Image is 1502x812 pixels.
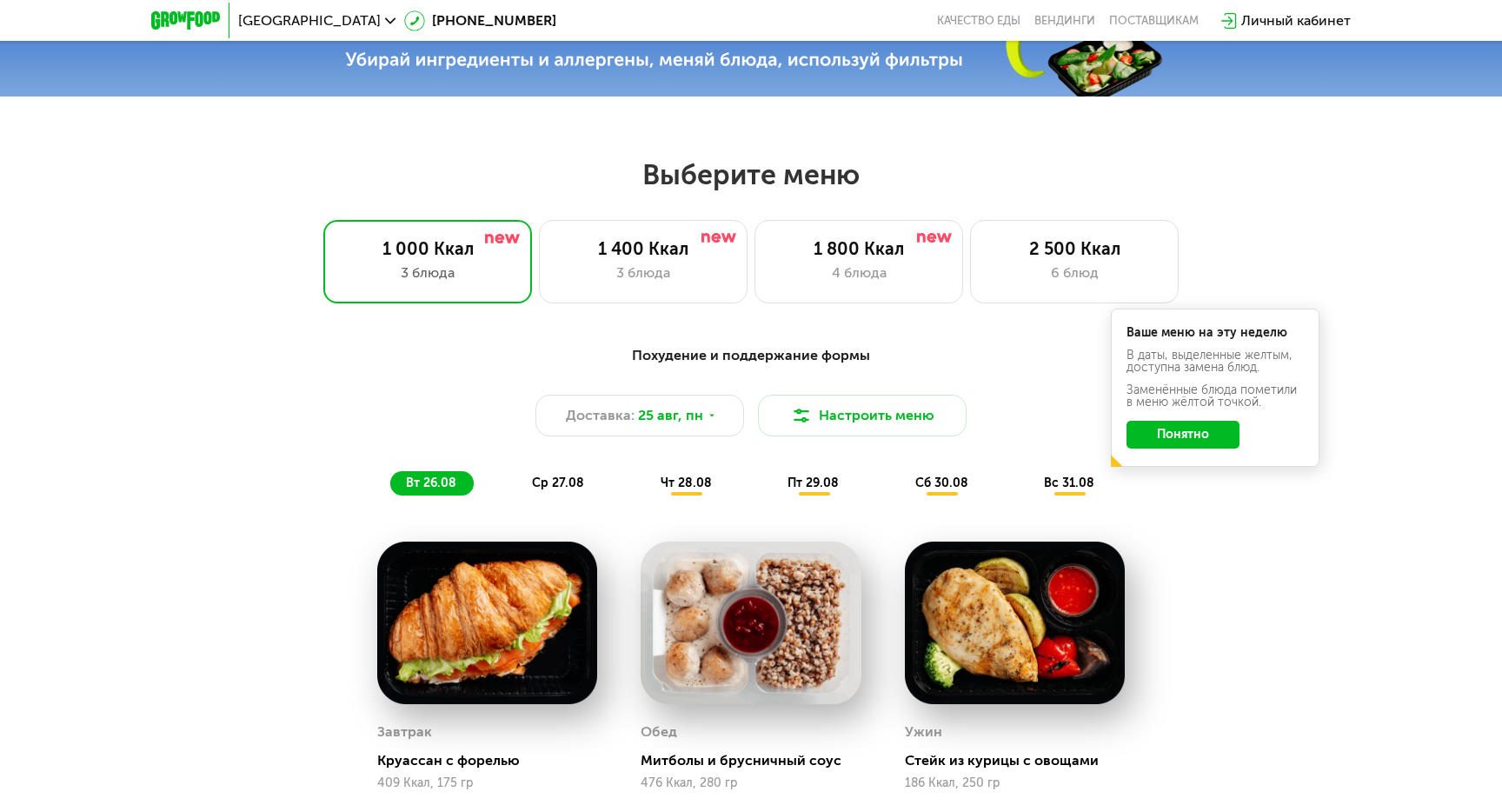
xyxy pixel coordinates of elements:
[905,752,1139,769] div: Стейк из курицы с овощами
[788,476,839,490] span: пт 29.08
[404,10,556,31] a: [PHONE_NUMBER]
[905,776,1125,790] div: 186 Ккал, 250 гр
[1241,10,1351,31] div: Личный кабинет
[641,776,861,790] div: 476 Ккал, 280 гр
[342,238,514,259] div: 1 000 Ккал
[1126,421,1239,449] button: Понятно
[988,263,1160,283] div: 6 блюд
[1109,14,1199,28] div: поставщикам
[937,14,1020,28] a: Качество еды
[905,719,942,745] div: Ужин
[1034,14,1095,28] a: Вендинги
[406,476,456,490] span: вт 26.08
[641,719,677,745] div: Обед
[56,157,1446,192] h2: Выберите меню
[988,238,1160,259] div: 2 500 Ккал
[773,238,945,259] div: 1 800 Ккал
[377,719,432,745] div: Завтрак
[1126,349,1304,374] div: В даты, выделенные желтым, доступна замена блюд.
[773,263,945,283] div: 4 блюда
[915,476,968,490] span: сб 30.08
[238,14,381,28] span: [GEOGRAPHIC_DATA]
[557,263,729,283] div: 3 блюда
[236,345,1266,367] div: Похудение и поддержание формы
[1126,384,1304,409] div: Заменённые блюда пометили в меню жёлтой точкой.
[758,395,967,436] button: Настроить меню
[566,405,635,426] span: Доставка:
[377,752,611,769] div: Круассан с форелью
[1126,327,1304,339] div: Ваше меню на эту неделю
[661,476,712,490] span: чт 28.08
[342,263,514,283] div: 3 блюда
[638,405,703,426] span: 25 авг, пн
[1044,476,1094,490] span: вс 31.08
[641,752,874,769] div: Митболы и брусничный соус
[557,238,729,259] div: 1 400 Ккал
[377,776,597,790] div: 409 Ккал, 175 гр
[532,476,584,490] span: ср 27.08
